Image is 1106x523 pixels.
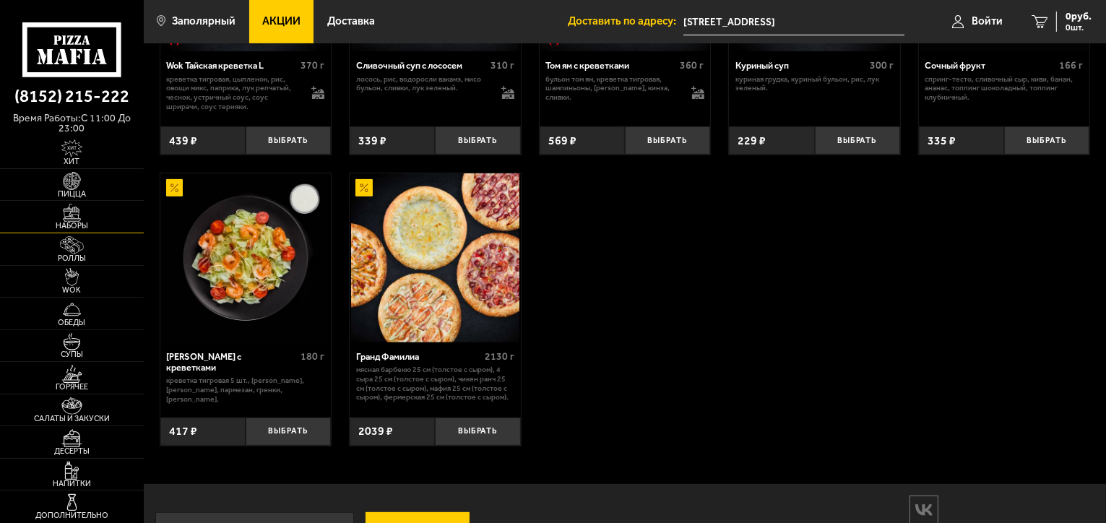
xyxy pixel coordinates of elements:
input: Ваш адрес доставки [683,9,904,35]
button: Выбрать [435,126,520,155]
span: 229 ₽ [738,135,766,147]
p: куриная грудка, куриный бульон, рис, лук зеленый. [735,75,894,94]
span: 0 шт. [1066,23,1092,32]
p: спринг-тесто, сливочный сыр, киви, банан, ананас, топпинг шоколадный, топпинг клубничный. [925,75,1083,103]
span: Акции [262,16,301,27]
img: Акционный [166,179,183,196]
div: Гранд Фамилиа [356,351,481,362]
button: Выбрать [435,418,520,446]
span: 180 г [301,350,324,363]
span: 360 г [681,59,704,72]
span: 300 г [870,59,894,72]
p: лосось, рис, водоросли вакамэ, мисо бульон, сливки, лук зеленый. [356,75,490,94]
span: 370 г [301,59,324,72]
span: 2039 ₽ [358,425,393,437]
button: Выбрать [815,126,900,155]
span: Мурманская область, Печенгский муниципальный округ, Строительная улица, 9 [683,9,904,35]
div: Сливочный суп с лососем [356,60,487,71]
a: АкционныйСалат Цезарь с креветками [160,173,332,342]
p: креветка тигровая, цыпленок, рис, овощи микс, паприка, лук репчатый, чеснок, устричный соус, соус... [166,75,300,112]
div: Wok Тайская креветка L [166,60,297,71]
span: 0 руб. [1066,12,1092,22]
p: Мясная Барбекю 25 см (толстое с сыром), 4 сыра 25 см (толстое с сыром), Чикен Ранч 25 см (толстое... [356,366,514,402]
span: Войти [972,16,1003,27]
span: Заполярный [172,16,236,27]
img: Акционный [355,179,373,196]
span: 339 ₽ [358,135,386,147]
span: 166 г [1060,59,1084,72]
p: бульон том ям, креветка тигровая, шампиньоны, [PERSON_NAME], кинза, сливки. [545,75,679,103]
span: 310 г [491,59,514,72]
span: 335 ₽ [928,135,956,147]
span: 569 ₽ [548,135,576,147]
button: Выбрать [1004,126,1089,155]
div: [PERSON_NAME] с креветками [166,351,297,373]
div: Том ям с креветками [545,60,676,71]
button: Выбрать [625,126,710,155]
p: креветка тигровая 5 шт., [PERSON_NAME], [PERSON_NAME], пармезан, гренки, [PERSON_NAME]. [166,376,324,404]
div: Куриный суп [735,60,866,71]
span: 439 ₽ [169,135,197,147]
span: Доставка [327,16,375,27]
a: АкционныйГранд Фамилиа [350,173,521,342]
img: Салат Цезарь с креветками [161,173,330,342]
span: Доставить по адресу: [568,16,683,27]
img: Гранд Фамилиа [351,173,520,342]
button: Выбрать [246,126,331,155]
span: 2130 г [485,350,514,363]
img: vk [910,497,938,522]
button: Выбрать [246,418,331,446]
span: 417 ₽ [169,425,197,437]
div: Сочный фрукт [925,60,1055,71]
